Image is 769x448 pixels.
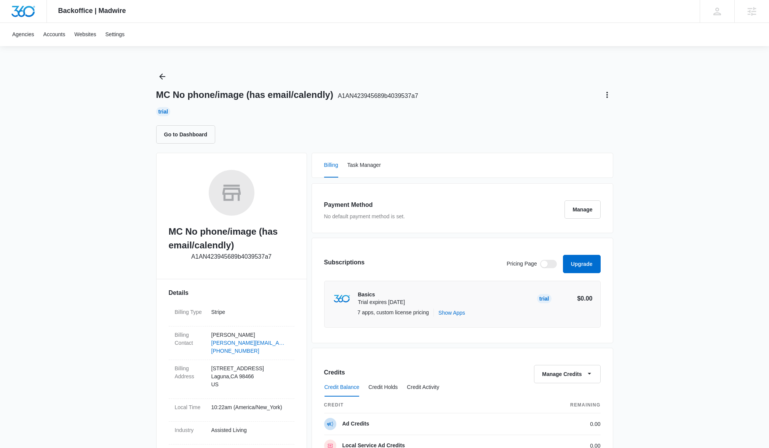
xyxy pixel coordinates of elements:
[169,288,189,298] span: Details
[438,309,465,317] button: Show Apps
[156,70,168,83] button: Back
[324,258,365,267] h3: Subscriptions
[342,420,369,428] p: Ad Credits
[324,200,405,210] h3: Payment Method
[101,23,129,46] a: Settings
[211,339,288,347] a: [PERSON_NAME][EMAIL_ADDRESS][DOMAIN_NAME]
[507,260,537,268] p: Pricing Page
[156,107,171,116] div: Trial
[563,255,601,273] button: Upgrade
[564,200,600,219] button: Manage
[537,294,552,303] div: Trial
[368,378,398,397] button: Credit Holds
[70,23,101,46] a: Websites
[211,403,288,411] p: 10:22am ( America/New_York )
[358,299,405,306] p: Trial expires [DATE]
[175,365,205,381] dt: Billing Address
[169,360,294,399] div: Billing Address[STREET_ADDRESS]Laguna,CA 98466US
[324,213,405,221] p: No default payment method is set.
[211,426,288,434] p: Assisted Living
[325,378,360,397] button: Credit Balance
[175,331,205,347] dt: Billing Contact
[156,125,216,144] button: Go to Dashboard
[211,331,288,339] p: [PERSON_NAME]
[324,368,345,377] h3: Credits
[519,397,601,413] th: Remaining
[211,365,288,389] p: [STREET_ADDRESS] Laguna , CA 98466 US
[169,225,294,252] h2: MC No phone/image (has email/calendly)
[191,252,272,261] p: A1AN423945689b4039537a7
[347,153,381,178] button: Task Manager
[338,93,418,99] span: A1AN423945689b4039537a7
[175,308,205,316] dt: Billing Type
[169,422,294,445] div: IndustryAssisted Living
[601,89,613,101] button: Actions
[39,23,70,46] a: Accounts
[324,397,519,413] th: credit
[175,403,205,411] dt: Local Time
[334,295,350,303] img: marketing360Logo
[156,89,418,101] h1: MC No phone/image (has email/calendly)
[358,291,405,299] p: Basics
[175,426,205,434] dt: Industry
[557,294,593,303] p: $0.00
[534,365,600,383] button: Manage Credits
[519,413,601,435] td: 0.00
[407,378,439,397] button: Credit Activity
[324,153,338,178] button: Billing
[8,23,39,46] a: Agencies
[58,7,126,15] span: Backoffice | Madwire
[211,347,288,355] a: [PHONE_NUMBER]
[169,326,294,360] div: Billing Contact[PERSON_NAME][PERSON_NAME][EMAIL_ADDRESS][DOMAIN_NAME][PHONE_NUMBER]
[358,309,429,317] p: 7 apps, custom license pricing
[169,399,294,422] div: Local Time10:22am (America/New_York)
[211,308,288,316] p: Stripe
[169,304,294,326] div: Billing TypeStripe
